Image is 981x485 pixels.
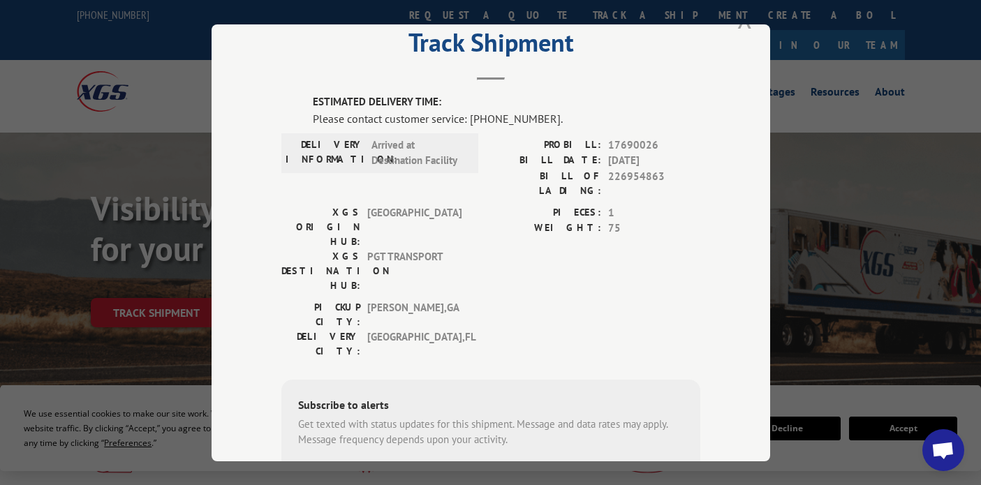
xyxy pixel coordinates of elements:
label: XGS ORIGIN HUB: [281,204,360,248]
span: [PERSON_NAME] , GA [367,299,462,329]
span: [GEOGRAPHIC_DATA] [367,204,462,248]
span: PGT TRANSPORT [367,248,462,292]
label: PIECES: [491,204,601,221]
h2: Track Shipment [281,33,700,59]
label: PROBILL: [491,137,601,153]
label: DELIVERY INFORMATION: [286,137,364,168]
div: Get texted with status updates for this shipment. Message and data rates may apply. Message frequ... [298,416,684,447]
div: Open chat [922,429,964,471]
span: 1 [608,204,700,221]
span: 226954863 [608,168,700,197]
div: Please contact customer service: [PHONE_NUMBER]. [313,110,700,126]
div: Subscribe to alerts [298,396,684,416]
span: [GEOGRAPHIC_DATA] , FL [367,329,462,358]
span: 17690026 [608,137,700,153]
span: 75 [608,221,700,237]
label: DELIVERY CITY: [281,329,360,358]
span: [DATE] [608,153,700,169]
label: WEIGHT: [491,221,601,237]
label: BILL OF LADING: [491,168,601,197]
label: ESTIMATED DELIVERY TIME: [313,94,700,110]
label: BILL DATE: [491,153,601,169]
span: Arrived at Destination Facility [371,137,466,168]
label: PICKUP CITY: [281,299,360,329]
label: XGS DESTINATION HUB: [281,248,360,292]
